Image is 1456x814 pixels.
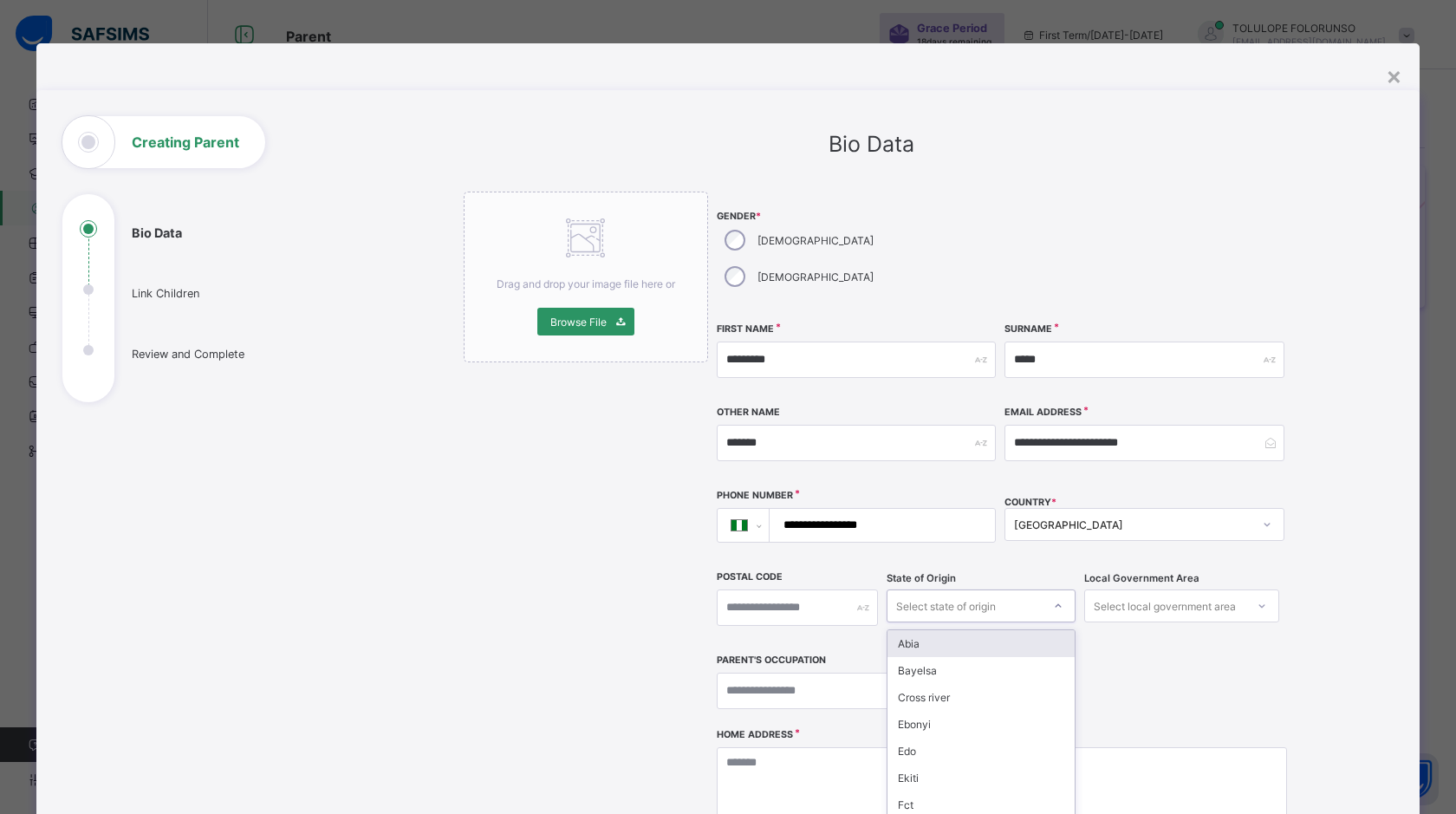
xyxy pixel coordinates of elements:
div: × [1386,61,1402,90]
span: Bio Data [829,131,914,157]
span: Local Government Area [1084,572,1199,584]
span: Drag and drop your image file here or [497,277,675,290]
span: Browse File [550,316,607,329]
label: Email Address [1004,407,1082,418]
div: Select local government area [1094,589,1236,622]
label: [DEMOGRAPHIC_DATA] [757,234,874,247]
label: Postal Code [717,571,783,583]
label: Parent's Occupation [717,654,826,666]
label: Home Address [717,729,793,740]
div: Drag and drop your image file here orBrowse File [464,192,708,362]
div: Edo [887,738,1075,765]
span: State of Origin [887,572,956,584]
div: Select state of origin [896,589,996,622]
label: [DEMOGRAPHIC_DATA] [757,270,874,283]
div: Abia [887,630,1075,657]
label: Phone Number [717,490,793,501]
span: COUNTRY [1004,497,1056,508]
div: Ekiti [887,765,1075,791]
h1: Creating Parent [132,135,239,149]
div: [GEOGRAPHIC_DATA] [1014,518,1251,531]
div: Cross river [887,684,1075,711]
div: Bayelsa [887,657,1075,684]
span: Gender [717,211,996,222]
div: Ebonyi [887,711,1075,738]
label: Other Name [717,407,780,418]
label: Surname [1004,323,1052,335]
label: First Name [717,323,774,335]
